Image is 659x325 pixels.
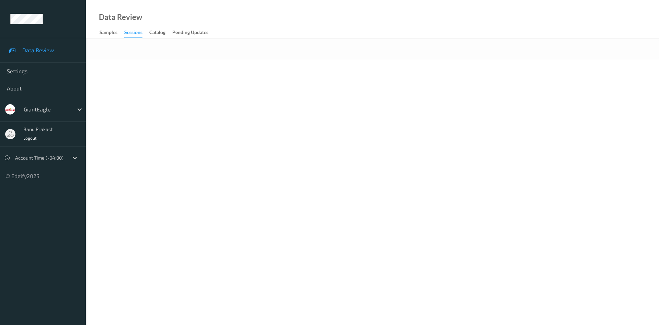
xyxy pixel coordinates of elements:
[100,29,117,37] div: Samples
[124,28,149,38] a: Sessions
[99,14,142,21] div: Data Review
[124,29,142,38] div: Sessions
[149,28,172,37] a: Catalog
[172,29,208,37] div: Pending Updates
[149,29,165,37] div: Catalog
[100,28,124,37] a: Samples
[172,28,215,37] a: Pending Updates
